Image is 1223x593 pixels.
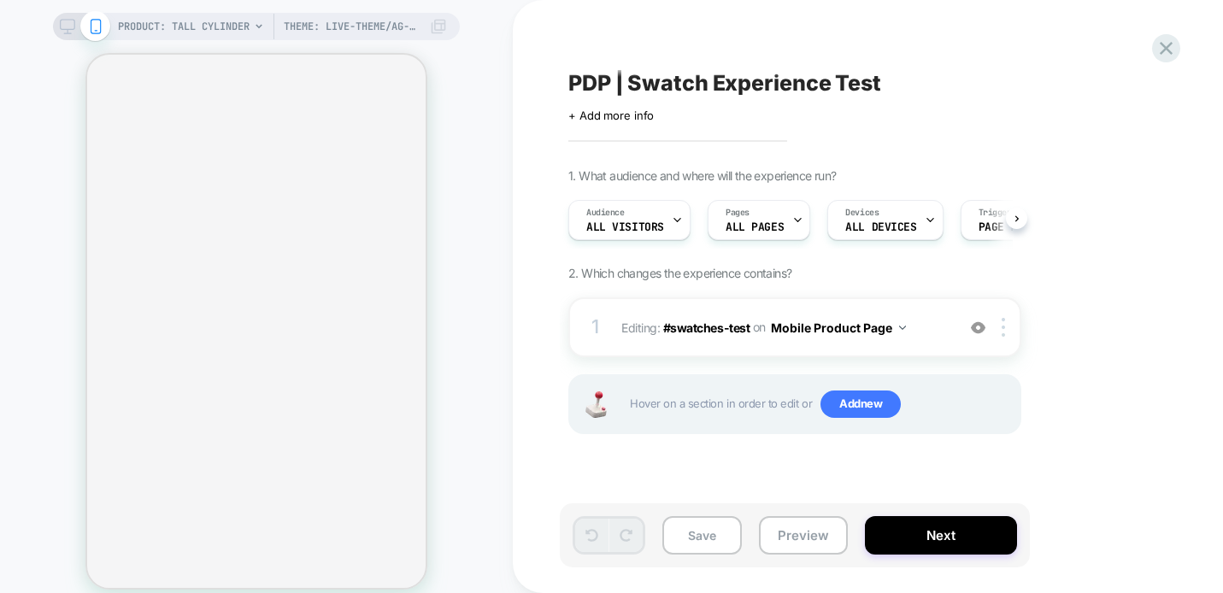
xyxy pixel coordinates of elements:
span: All Visitors [586,221,664,233]
button: Save [662,516,742,555]
button: Mobile Product Page [771,315,906,340]
span: on [753,316,766,338]
span: Editing : [621,315,947,340]
button: Preview [759,516,848,555]
span: Hover on a section in order to edit or [630,390,1011,418]
span: 1. What audience and where will the experience run? [568,168,836,183]
span: PDP | Swatch Experience Test [568,70,881,96]
span: Theme: live-theme/ag-22-aug-pdp-swatches-update [284,13,420,40]
span: ALL DEVICES [845,221,916,233]
span: Pages [726,207,750,219]
img: down arrow [899,326,906,330]
span: Audience [586,207,625,219]
span: Page Load [979,221,1037,233]
img: crossed eye [971,320,985,335]
div: 1 [587,310,604,344]
span: #swatches-test [663,320,750,334]
button: Next [865,516,1017,555]
span: + Add more info [568,109,654,122]
span: PRODUCT: Tall Cylinder [118,13,250,40]
img: close [1002,318,1005,337]
span: Add new [820,390,901,418]
span: ALL PAGES [726,221,784,233]
img: Joystick [579,391,613,418]
span: 2. Which changes the experience contains? [568,266,791,280]
span: Trigger [979,207,1012,219]
span: Devices [845,207,879,219]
